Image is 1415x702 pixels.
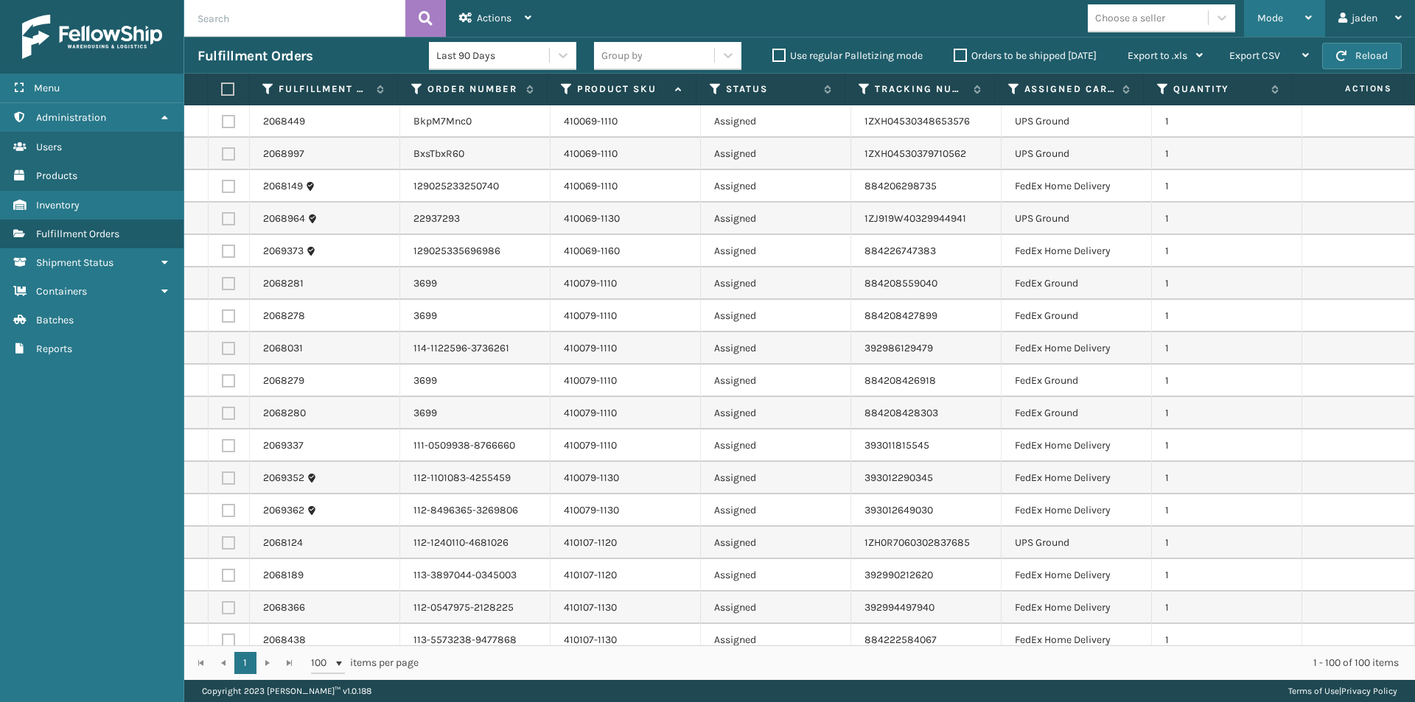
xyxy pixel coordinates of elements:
[1002,105,1152,138] td: UPS Ground
[564,504,619,516] a: 410079-1130
[701,624,851,656] td: Assigned
[1152,462,1302,494] td: 1
[701,397,851,429] td: Assigned
[564,633,617,646] a: 410107-1130
[36,228,119,240] span: Fulfillment Orders
[564,439,617,452] a: 410079-1110
[311,656,333,670] span: 100
[1152,624,1302,656] td: 1
[1322,43,1402,69] button: Reload
[564,342,617,354] a: 410079-1110
[864,569,933,581] a: 392990212620
[726,83,817,96] label: Status
[400,559,551,592] td: 113-3897044-0345003
[701,105,851,138] td: Assigned
[1152,203,1302,235] td: 1
[701,365,851,397] td: Assigned
[36,169,77,182] span: Products
[263,568,304,583] a: 2068189
[1152,559,1302,592] td: 1
[1152,300,1302,332] td: 1
[263,179,303,194] a: 2068149
[477,12,511,24] span: Actions
[1002,235,1152,267] td: FedEx Home Delivery
[36,314,74,326] span: Batches
[564,601,617,614] a: 410107-1130
[701,592,851,624] td: Assigned
[701,429,851,462] td: Assigned
[263,438,304,453] a: 2069337
[864,245,936,257] a: 884226747383
[263,276,304,291] a: 2068281
[263,633,306,647] a: 2068438
[34,82,60,94] span: Menu
[864,439,929,452] a: 393011815545
[1288,686,1339,696] a: Terms of Use
[564,374,617,387] a: 410079-1110
[400,624,551,656] td: 113-5573238-9477868
[436,48,551,63] div: Last 90 Days
[400,527,551,559] td: 112-1240110-4681026
[400,170,551,203] td: 129025233250740
[1002,527,1152,559] td: UPS Ground
[1002,138,1152,170] td: UPS Ground
[311,652,419,674] span: items per page
[400,300,551,332] td: 3699
[564,180,618,192] a: 410069-1110
[1152,138,1302,170] td: 1
[864,147,966,160] a: 1ZXH04530379710562
[400,138,551,170] td: BxsTbxR60
[36,141,62,153] span: Users
[864,277,937,289] a: 884208559040
[577,83,668,96] label: Product SKU
[263,503,304,518] a: 2069362
[701,138,851,170] td: Assigned
[400,397,551,429] td: 3699
[701,235,851,267] td: Assigned
[564,309,617,322] a: 410079-1110
[701,527,851,559] td: Assigned
[263,373,304,388] a: 2068279
[701,494,851,527] td: Assigned
[263,471,304,485] a: 2069352
[1002,429,1152,462] td: FedEx Home Delivery
[36,256,113,269] span: Shipment Status
[864,342,933,354] a: 392986129479
[234,652,256,674] a: 1
[263,536,303,550] a: 2068124
[1002,624,1152,656] td: FedEx Home Delivery
[400,592,551,624] td: 112-0547975-2128225
[263,211,305,226] a: 2068964
[864,471,933,484] a: 393012290345
[1152,494,1302,527] td: 1
[1095,10,1165,26] div: Choose a seller
[864,536,970,549] a: 1ZH0R7060302837685
[864,374,936,387] a: 884208426918
[701,170,851,203] td: Assigned
[1229,49,1280,62] span: Export CSV
[198,47,312,65] h3: Fulfillment Orders
[701,332,851,365] td: Assigned
[263,147,304,161] a: 2068997
[1002,203,1152,235] td: UPS Ground
[400,365,551,397] td: 3699
[864,504,933,516] a: 393012649030
[36,285,87,298] span: Containers
[864,601,934,614] a: 392994497940
[772,49,923,62] label: Use regular Palletizing mode
[1002,300,1152,332] td: FedEx Ground
[864,115,970,127] a: 1ZXH04530348653576
[439,656,1399,670] div: 1 - 100 of 100 items
[1173,83,1264,96] label: Quantity
[1002,332,1152,365] td: FedEx Home Delivery
[875,83,965,96] label: Tracking Number
[564,536,617,549] a: 410107-1120
[400,494,551,527] td: 112-8496365-3269806
[564,245,620,257] a: 410069-1160
[400,105,551,138] td: BkpM7Mnc0
[36,199,80,211] span: Inventory
[263,600,305,615] a: 2068366
[564,147,618,160] a: 410069-1110
[1152,592,1302,624] td: 1
[263,309,305,323] a: 2068278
